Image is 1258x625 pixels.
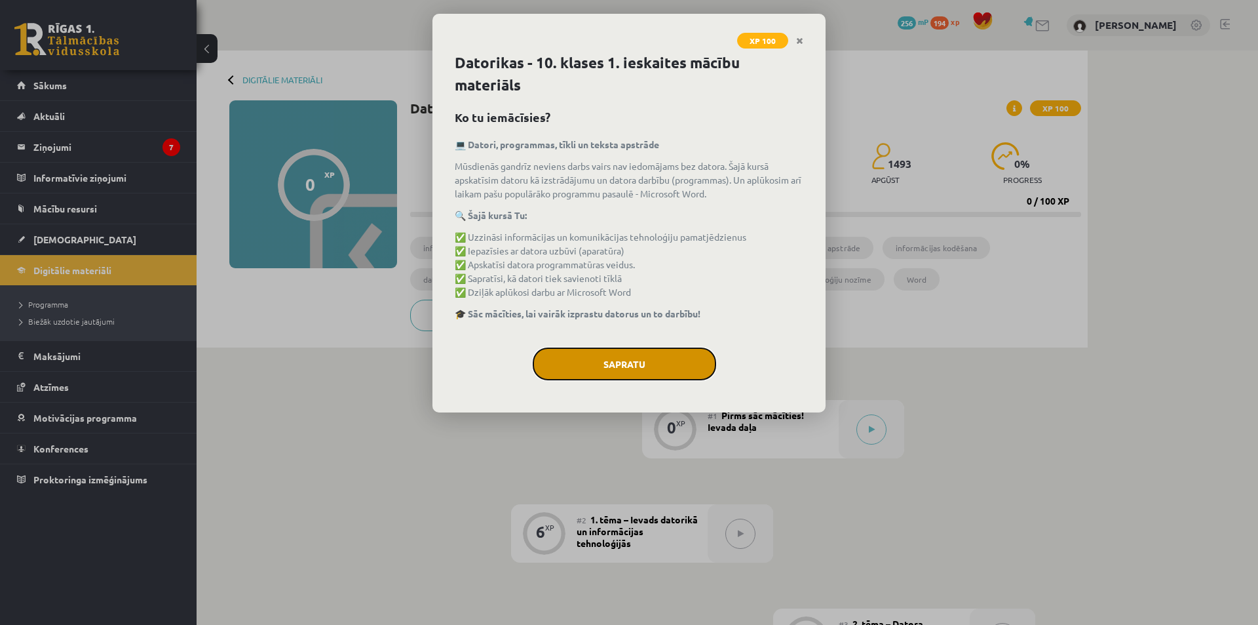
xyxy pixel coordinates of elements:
p: ✅ Uzzināsi informācijas un komunikācijas tehnoloģiju pamatjēdzienus ✅ Iepazīsies ar datora uzbūvi... [455,230,803,299]
h1: Datorikas - 10. klases 1. ieskaites mācību materiāls [455,52,803,96]
b: Datori, programmas, tīkli un teksta apstrāde [468,138,659,150]
a: Close [788,28,811,54]
h2: Ko tu iemācīsies? [455,108,803,126]
strong: 🎓 Sāc mācīties, lai vairāk izprastu datorus un to darbību! [455,308,700,319]
strong: 🔍 Šajā kursā Tu: [455,209,527,221]
p: Mūsdienās gandrīz neviens darbs vairs nav iedomājams bez datora. Šajā kursā apskatīsim datoru kā ... [455,159,803,201]
button: Sapratu [533,348,716,380]
a: 💻 [455,138,466,150]
span: XP 100 [737,33,788,49]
